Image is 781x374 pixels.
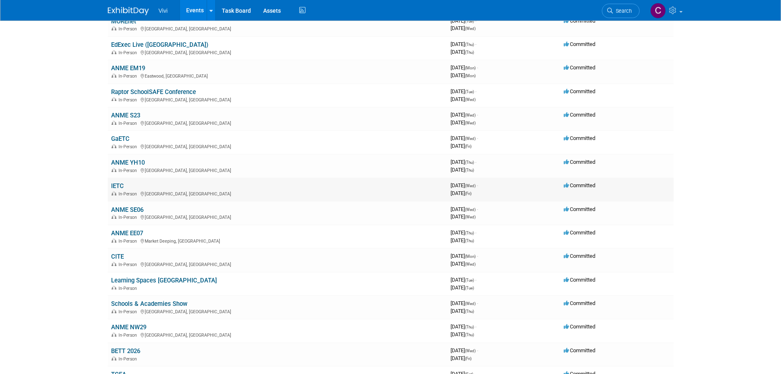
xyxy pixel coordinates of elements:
[477,135,478,141] span: -
[465,168,474,172] span: (Thu)
[451,49,474,55] span: [DATE]
[465,278,474,282] span: (Tue)
[118,239,139,244] span: In-Person
[465,191,471,196] span: (Fri)
[564,41,595,47] span: Committed
[111,229,143,237] a: ANME EE07
[465,42,474,47] span: (Thu)
[111,96,444,103] div: [GEOGRAPHIC_DATA], [GEOGRAPHIC_DATA]
[650,3,666,18] img: Cody Wall
[475,18,476,24] span: -
[465,207,476,212] span: (Wed)
[451,167,474,173] span: [DATE]
[477,300,478,306] span: -
[112,97,116,101] img: In-Person Event
[111,49,444,55] div: [GEOGRAPHIC_DATA], [GEOGRAPHIC_DATA]
[465,301,476,306] span: (Wed)
[451,229,476,236] span: [DATE]
[118,215,139,220] span: In-Person
[111,41,208,48] a: EdExec Live ([GEOGRAPHIC_DATA])
[451,182,478,188] span: [DATE]
[451,300,478,306] span: [DATE]
[465,262,476,266] span: (Wed)
[451,331,474,337] span: [DATE]
[465,66,476,70] span: (Mon)
[475,88,476,94] span: -
[111,135,130,142] a: GaETC
[111,190,444,197] div: [GEOGRAPHIC_DATA], [GEOGRAPHIC_DATA]
[111,167,444,173] div: [GEOGRAPHIC_DATA], [GEOGRAPHIC_DATA]
[111,18,136,25] a: MOREnet
[475,41,476,47] span: -
[112,239,116,243] img: In-Person Event
[111,237,444,244] div: Market Deeping, [GEOGRAPHIC_DATA]
[112,168,116,172] img: In-Person Event
[118,333,139,338] span: In-Person
[451,143,471,149] span: [DATE]
[475,277,476,283] span: -
[112,333,116,337] img: In-Person Event
[564,64,595,71] span: Committed
[451,308,474,314] span: [DATE]
[451,277,476,283] span: [DATE]
[451,190,471,196] span: [DATE]
[564,277,595,283] span: Committed
[111,324,146,331] a: ANME NW29
[111,331,444,338] div: [GEOGRAPHIC_DATA], [GEOGRAPHIC_DATA]
[465,113,476,117] span: (Wed)
[564,112,595,118] span: Committed
[112,215,116,219] img: In-Person Event
[118,309,139,314] span: In-Person
[465,97,476,102] span: (Wed)
[112,262,116,266] img: In-Person Event
[465,333,474,337] span: (Thu)
[112,356,116,360] img: In-Person Event
[112,286,116,290] img: In-Person Event
[112,26,116,30] img: In-Person Event
[111,206,143,213] a: ANME SE06
[564,18,595,24] span: Committed
[465,121,476,125] span: (Wed)
[111,308,444,314] div: [GEOGRAPHIC_DATA], [GEOGRAPHIC_DATA]
[111,277,217,284] a: Learning Spaces [GEOGRAPHIC_DATA]
[564,135,595,141] span: Committed
[564,300,595,306] span: Committed
[465,356,471,361] span: (Fri)
[475,229,476,236] span: -
[118,121,139,126] span: In-Person
[118,97,139,103] span: In-Person
[111,253,124,260] a: CITE
[465,136,476,141] span: (Wed)
[118,144,139,149] span: In-Person
[564,229,595,236] span: Committed
[112,121,116,125] img: In-Person Event
[465,89,474,94] span: (Tue)
[111,25,444,32] div: [GEOGRAPHIC_DATA], [GEOGRAPHIC_DATA]
[108,7,149,15] img: ExhibitDay
[111,300,187,307] a: Schools & Academies Show
[118,26,139,32] span: In-Person
[451,96,476,102] span: [DATE]
[465,231,474,235] span: (Thu)
[451,18,476,24] span: [DATE]
[465,309,474,314] span: (Thu)
[564,347,595,353] span: Committed
[111,347,140,355] a: BETT 2026
[564,88,595,94] span: Committed
[112,50,116,54] img: In-Person Event
[111,261,444,267] div: [GEOGRAPHIC_DATA], [GEOGRAPHIC_DATA]
[465,26,476,31] span: (Wed)
[111,182,124,190] a: IETC
[451,261,476,267] span: [DATE]
[118,73,139,79] span: In-Person
[465,349,476,353] span: (Wed)
[451,253,478,259] span: [DATE]
[451,88,476,94] span: [DATE]
[475,159,476,165] span: -
[477,206,478,212] span: -
[465,160,474,165] span: (Thu)
[112,191,116,195] img: In-Person Event
[465,144,471,149] span: (Fri)
[112,144,116,148] img: In-Person Event
[475,324,476,330] span: -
